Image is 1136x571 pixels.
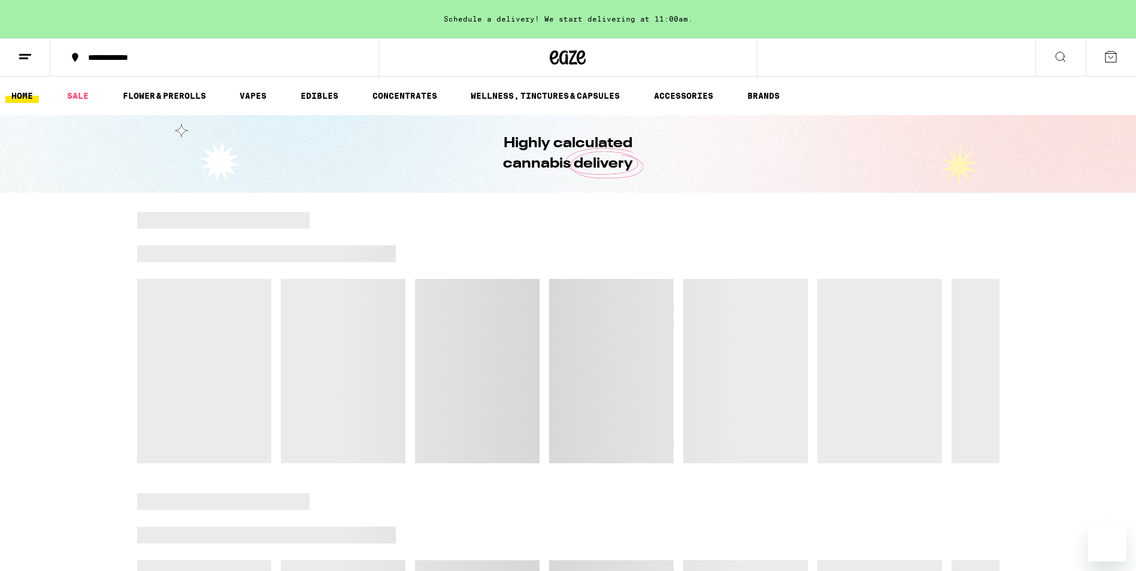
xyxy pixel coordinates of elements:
[1088,523,1126,561] iframe: Button to launch messaging window
[648,89,719,103] a: ACCESSORIES
[465,89,626,103] a: WELLNESS, TINCTURES & CAPSULES
[117,89,212,103] a: FLOWER & PREROLLS
[741,89,786,103] a: BRANDS
[295,89,344,103] a: EDIBLES
[5,89,39,103] a: HOME
[469,133,667,174] h1: Highly calculated cannabis delivery
[366,89,443,103] a: CONCENTRATES
[61,89,95,103] a: SALE
[234,89,272,103] a: VAPES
